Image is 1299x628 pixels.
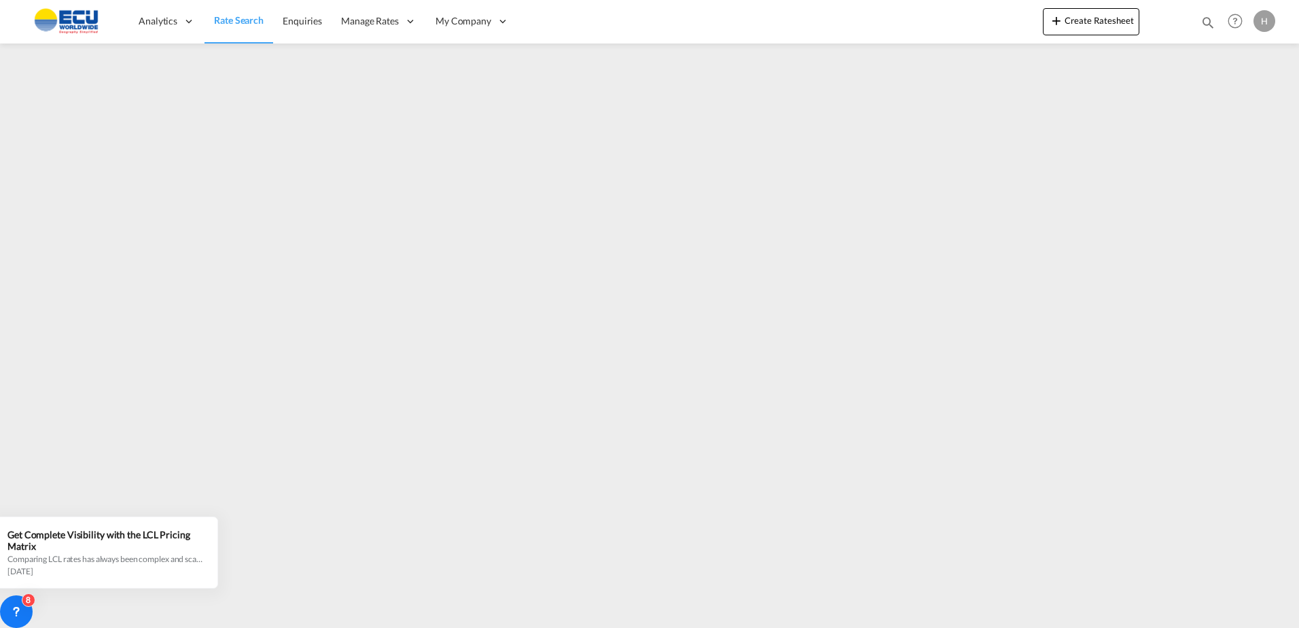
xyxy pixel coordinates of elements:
[139,14,177,28] span: Analytics
[1224,10,1247,33] span: Help
[1048,12,1065,29] md-icon: icon-plus 400-fg
[1200,15,1215,35] div: icon-magnify
[214,14,264,26] span: Rate Search
[1200,15,1215,30] md-icon: icon-magnify
[283,15,322,27] span: Enquiries
[1253,10,1275,32] div: H
[20,6,112,37] img: 6cccb1402a9411edb762cf9624ab9cda.png
[435,14,491,28] span: My Company
[1224,10,1253,34] div: Help
[341,14,399,28] span: Manage Rates
[1043,8,1139,35] button: icon-plus 400-fgCreate Ratesheet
